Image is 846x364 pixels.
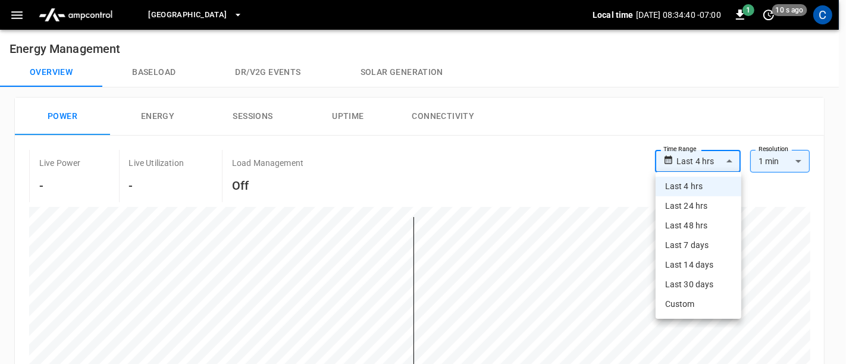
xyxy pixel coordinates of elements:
li: Last 7 days [656,236,741,255]
li: Last 48 hrs [656,216,741,236]
li: Last 30 days [656,275,741,294]
li: Last 24 hrs [656,196,741,216]
li: Last 14 days [656,255,741,275]
li: Last 4 hrs [656,177,741,196]
li: Custom [656,294,741,314]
